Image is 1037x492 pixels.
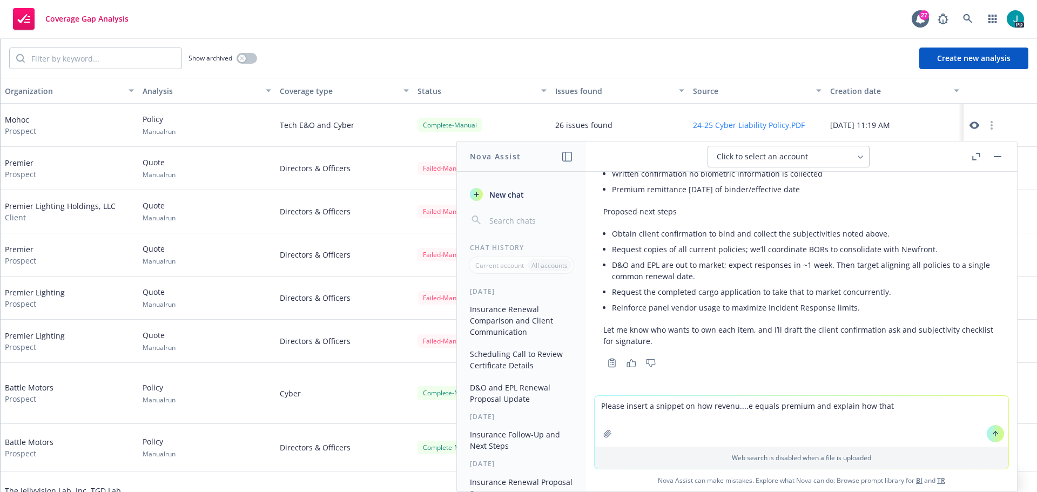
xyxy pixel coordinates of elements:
div: Premier [5,244,36,266]
div: Organization [5,85,122,97]
div: Premier Lighting [5,330,65,353]
a: Switch app [982,8,1004,30]
span: Prospect [5,255,36,266]
div: Analysis [143,85,260,97]
span: Prospect [5,448,53,459]
span: Manual run [143,343,176,352]
div: Directors & Officers [275,277,413,320]
a: TR [937,476,945,485]
div: Failed - Manual [418,334,471,348]
div: Status [418,85,535,97]
div: [DATE] [457,459,586,468]
div: Policy [143,436,176,459]
a: Search [957,8,979,30]
div: Premier Lighting [5,287,65,309]
span: Show archived [188,53,232,63]
div: Failed - Manual [418,205,471,218]
span: Manual run [143,170,176,179]
span: Prospect [5,298,65,309]
img: photo [1007,10,1024,28]
div: Quote [143,286,176,309]
button: D&O and EPL Renewal Proposal Update [466,379,577,408]
button: New chat [466,185,577,204]
p: All accounts [531,261,568,270]
div: Policy [143,113,176,136]
span: Click to select an account [717,151,808,162]
button: Organization [1,78,138,104]
div: Quote [143,157,176,179]
li: Obtain client confirmation to bind and collect the subjectivities noted above. [612,226,1000,241]
button: Insurance Renewal Comparison and Client Communication [466,300,577,341]
span: Manual run [143,300,176,309]
p: Proposed next steps [603,206,1000,217]
button: Insurance Follow-Up and Next Steps [466,426,577,455]
button: Scheduling Call to Review Certificate Details [466,345,577,374]
button: Creation date [826,78,964,104]
div: Directors & Officers [275,147,413,190]
span: Nova Assist can make mistakes. Explore what Nova can do: Browse prompt library for and [590,469,1013,491]
div: Directors & Officers [275,424,413,471]
input: Filter by keyword... [25,48,181,69]
span: Prospect [5,125,36,137]
div: Cyber [275,363,413,424]
a: BI [916,476,922,485]
h1: Nova Assist [470,151,521,162]
p: Web search is disabled when a file is uploaded [601,453,1002,462]
li: Request copies of all current policies; we’ll coordinate BORs to consolidate with Newfront. [612,241,1000,257]
div: Premier [5,157,36,180]
p: Let me know who wants to own each item, and I’ll draft the client confirmation ask and subjectivi... [603,324,1000,347]
div: Quote [143,243,176,266]
li: Premium remittance [DATE] of binder/effective date [612,181,1000,197]
div: Premier Lighting Holdings, LLC [5,200,116,223]
span: Manual run [143,449,176,459]
div: Complete - Manual [418,441,482,454]
div: [DATE] [457,412,586,421]
button: Analysis [138,78,276,104]
button: Status [413,78,551,104]
li: D&O and EPL are out to market; expect responses in ~1 week. Then target aligning all policies to ... [612,257,1000,284]
span: Prospect [5,393,53,405]
button: Source [689,78,826,104]
div: Directors & Officers [275,190,413,233]
span: New chat [487,189,524,200]
div: Policy [143,382,176,405]
button: Thumbs down [642,355,659,370]
div: Directors & Officers [275,233,413,277]
a: Coverage Gap Analysis [9,4,133,34]
div: Failed - Manual [418,291,471,305]
div: Issues found [555,85,672,97]
button: Issues found [551,78,689,104]
span: Client [5,212,116,223]
span: Manual run [143,127,176,136]
div: Complete - Manual [418,386,482,400]
li: Written confirmation no biometric information is collected [612,166,1000,181]
div: Coverage type [280,85,397,97]
div: Quote [143,200,176,223]
button: Click to select an account [708,146,870,167]
div: 26 issues found [555,119,612,131]
button: 24-25 Cyber Liability Policy.PDF [693,119,805,131]
div: Directors & Officers [275,320,413,363]
div: Battle Motors [5,436,53,459]
div: 27 [919,10,929,20]
button: Create new analysis [919,48,1028,69]
div: [DATE] 11:19 AM [826,104,964,147]
div: Failed - Manual [418,248,471,261]
span: Manual run [143,395,176,405]
span: Coverage Gap Analysis [45,15,129,23]
div: Tech E&O and Cyber [275,104,413,147]
span: Prospect [5,341,65,353]
div: Battle Motors [5,382,53,405]
input: Search chats [487,213,573,228]
div: Quote [143,329,176,352]
a: Report a Bug [932,8,954,30]
li: Reinforce panel vendor usage to maximize Incident Response limits. [612,300,1000,315]
div: Creation date [830,85,947,97]
div: Failed - Manual [418,161,471,175]
div: Source [693,85,810,97]
li: Request the completed cargo application to take that to market concurrently. [612,284,1000,300]
button: Coverage type [275,78,413,104]
div: Chat History [457,243,586,252]
span: Manual run [143,257,176,266]
span: Manual run [143,213,176,223]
